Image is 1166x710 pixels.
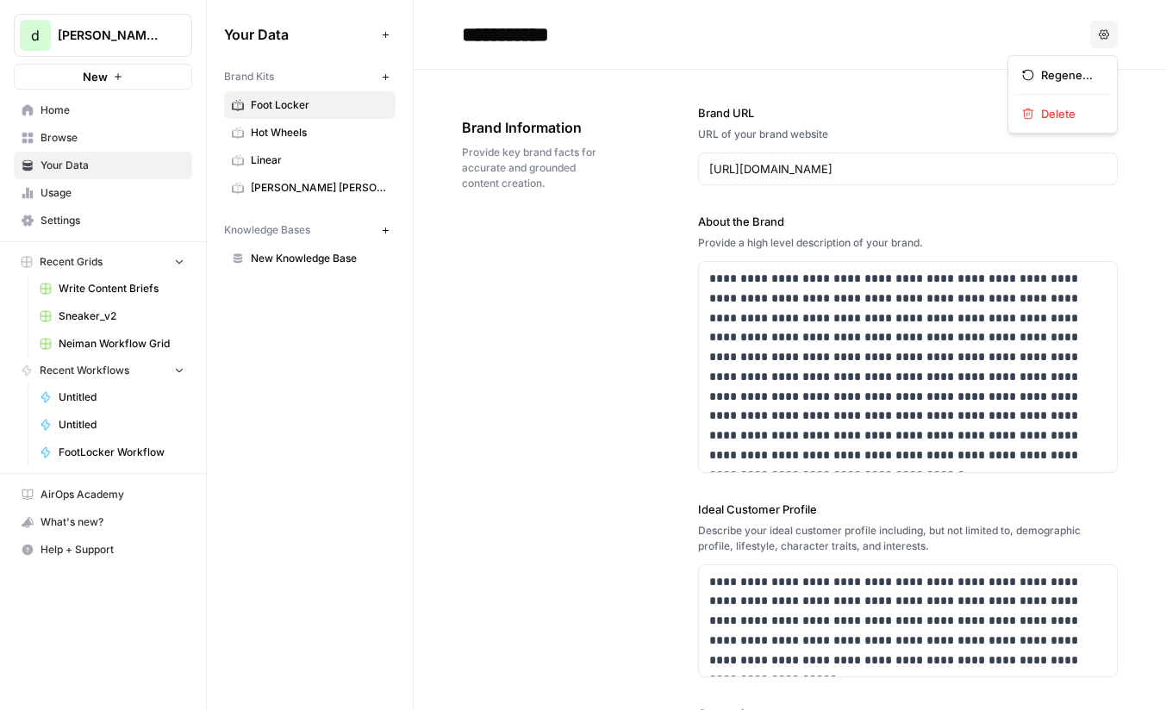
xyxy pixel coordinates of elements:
[698,127,1118,142] div: URL of your brand website
[224,174,396,202] a: [PERSON_NAME] [PERSON_NAME]
[41,542,184,557] span: Help + Support
[40,254,103,270] span: Recent Grids
[31,25,40,46] span: d
[698,104,1118,121] label: Brand URL
[698,501,1118,518] label: Ideal Customer Profile
[14,14,192,57] button: Workspace: dmitriy-testing-0
[59,417,184,433] span: Untitled
[251,251,388,266] span: New Knowledge Base
[462,117,602,138] span: Brand Information
[14,481,192,508] a: AirOps Academy
[59,445,184,460] span: FootLocker Workflow
[14,64,192,90] button: New
[698,523,1118,554] div: Describe your ideal customer profile including, but not limited to, demographic profile, lifestyl...
[224,69,274,84] span: Brand Kits
[251,153,388,168] span: Linear
[14,179,192,207] a: Usage
[251,180,388,196] span: [PERSON_NAME] [PERSON_NAME]
[14,358,192,383] button: Recent Workflows
[59,336,184,352] span: Neiman Workflow Grid
[41,213,184,228] span: Settings
[41,185,184,201] span: Usage
[224,24,375,45] span: Your Data
[14,124,192,152] a: Browse
[251,125,388,140] span: Hot Wheels
[32,411,192,439] a: Untitled
[41,487,184,502] span: AirOps Academy
[32,275,192,302] a: Write Content Briefs
[709,160,1107,177] input: www.sundaysoccer.com
[224,245,396,272] a: New Knowledge Base
[14,508,192,536] button: What's new?
[698,213,1118,230] label: About the Brand
[41,130,184,146] span: Browse
[32,439,192,466] a: FootLocker Workflow
[14,249,192,275] button: Recent Grids
[698,235,1118,251] div: Provide a high level description of your brand.
[462,145,602,191] span: Provide key brand facts for accurate and grounded content creation.
[40,363,129,378] span: Recent Workflows
[59,389,184,405] span: Untitled
[14,152,192,179] a: Your Data
[83,68,108,85] span: New
[224,146,396,174] a: Linear
[224,91,396,119] a: Foot Locker
[1041,66,1096,84] span: Regenerate
[41,158,184,173] span: Your Data
[14,536,192,564] button: Help + Support
[32,302,192,330] a: Sneaker_v2
[58,27,162,44] span: [PERSON_NAME]-testing-0
[14,97,192,124] a: Home
[32,330,192,358] a: Neiman Workflow Grid
[59,308,184,324] span: Sneaker_v2
[224,222,310,238] span: Knowledge Bases
[251,97,388,113] span: Foot Locker
[32,383,192,411] a: Untitled
[59,281,184,296] span: Write Content Briefs
[15,509,191,535] div: What's new?
[41,103,184,118] span: Home
[14,207,192,234] a: Settings
[224,119,396,146] a: Hot Wheels
[1041,105,1096,122] span: Delete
